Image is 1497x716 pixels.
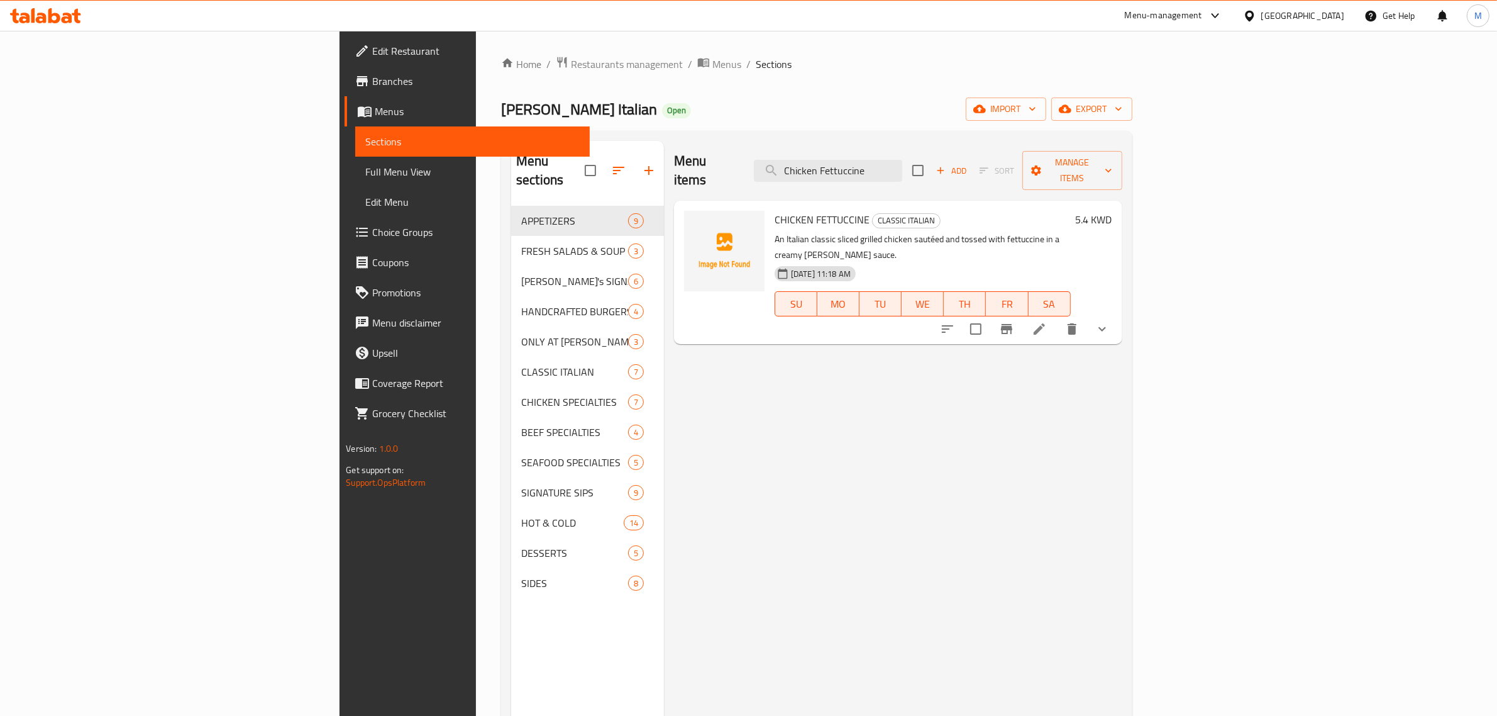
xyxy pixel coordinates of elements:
[1032,155,1112,186] span: Manage items
[365,194,580,210] span: Edit Menu
[628,576,644,591] div: items
[697,56,741,72] a: Menus
[521,455,628,470] span: SEAFOOD SPECIALTIES
[521,274,628,289] span: [PERSON_NAME]'s SIGNATURE PIZZAS
[775,291,817,316] button: SU
[628,455,644,470] div: items
[629,457,643,469] span: 5
[1022,151,1122,190] button: Manage items
[629,578,643,590] span: 8
[963,316,989,342] span: Select to update
[629,547,643,559] span: 5
[372,285,580,300] span: Promotions
[571,57,683,72] span: Restaurants management
[746,57,751,72] li: /
[521,364,628,379] span: CLASSIC ITALIAN
[1032,322,1047,337] a: Edit menu item
[986,291,1028,316] button: FR
[754,160,902,182] input: search
[521,334,628,349] span: ONLY AT [PERSON_NAME]
[865,295,897,313] span: TU
[521,576,628,591] span: SIDES
[345,96,590,126] a: Menus
[521,545,628,561] span: DESSERTS
[905,157,931,184] span: Select section
[521,485,628,500] span: SIGNATURE SIPS
[628,545,644,561] div: items
[346,474,426,491] a: Support.OpsPlatform
[1125,8,1202,23] div: Menu-management
[1095,322,1110,337] svg: Show Choices
[629,487,643,499] span: 9
[345,338,590,368] a: Upsell
[365,164,580,179] span: Full Menu View
[511,236,664,266] div: FRESH SALADS & SOUP3
[511,201,664,603] nav: Menu sections
[375,104,580,119] span: Menus
[629,366,643,378] span: 7
[1057,314,1087,344] button: delete
[1076,211,1112,228] h6: 5.4 KWD
[931,161,971,181] button: Add
[372,406,580,421] span: Grocery Checklist
[511,538,664,568] div: DESSERTS5
[786,268,856,280] span: [DATE] 11:18 AM
[971,161,1022,181] span: Select section first
[511,508,664,538] div: HOT & COLD14
[1029,291,1071,316] button: SA
[628,213,644,228] div: items
[345,398,590,428] a: Grocery Checklist
[662,105,691,116] span: Open
[511,417,664,447] div: BEEF SPECIALTIES4
[511,387,664,417] div: CHICKEN SPECIALTIES7
[934,164,968,178] span: Add
[629,276,643,288] span: 6
[992,314,1022,344] button: Branch-specific-item
[511,447,664,478] div: SEAFOOD SPECIALTIES5
[521,515,624,530] span: HOT & COLD
[1061,101,1122,117] span: export
[932,314,963,344] button: sort-choices
[628,274,644,289] div: items
[511,206,664,236] div: APPETIZERS9
[355,187,590,217] a: Edit Menu
[1034,295,1066,313] span: SA
[345,368,590,398] a: Coverage Report
[1087,314,1117,344] button: show more
[521,213,628,228] span: APPETIZERS
[521,334,628,349] div: ONLY AT CARINO’S
[624,515,644,530] div: items
[628,394,644,410] div: items
[501,56,1132,72] nav: breadcrumb
[872,213,941,228] div: CLASSIC ITALIAN
[629,215,643,227] span: 9
[629,336,643,348] span: 3
[1261,9,1344,23] div: [GEOGRAPHIC_DATA]
[345,247,590,277] a: Coupons
[684,211,765,291] img: CHICKEN FETTUCCINE
[345,308,590,338] a: Menu disclaimer
[346,440,377,457] span: Version:
[365,134,580,149] span: Sections
[629,306,643,318] span: 4
[345,36,590,66] a: Edit Restaurant
[511,327,664,357] div: ONLY AT [PERSON_NAME]3
[629,396,643,408] span: 7
[511,357,664,387] div: CLASSIC ITALIAN7
[902,291,944,316] button: WE
[345,277,590,308] a: Promotions
[355,126,590,157] a: Sections
[822,295,854,313] span: MO
[379,440,399,457] span: 1.0.0
[756,57,792,72] span: Sections
[873,213,940,228] span: CLASSIC ITALIAN
[521,394,628,410] span: CHICKEN SPECIALTIES
[775,210,870,229] span: CHICKEN FETTUCCINE
[628,425,644,440] div: items
[907,295,939,313] span: WE
[662,103,691,118] div: Open
[628,243,644,259] div: items
[345,217,590,247] a: Choice Groups
[780,295,812,313] span: SU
